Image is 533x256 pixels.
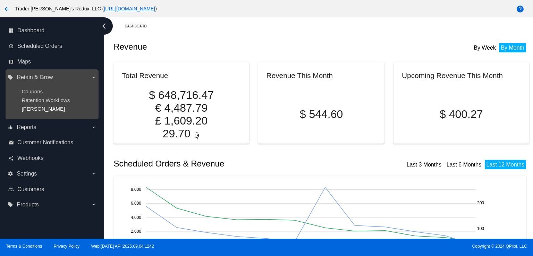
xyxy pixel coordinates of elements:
a: map Maps [8,56,96,67]
h2: Total Revenue [122,71,168,79]
text: 4,000 [131,215,141,220]
p: ؋ 29.70 [122,127,240,140]
a: Coupons [22,88,43,94]
span: Settings [17,171,37,177]
i: local_offer [8,75,13,80]
text: 2,000 [131,229,141,234]
li: By Month [499,43,526,52]
span: Scheduled Orders [17,43,62,49]
text: 6,000 [131,201,141,206]
h2: Scheduled Orders & Revenue [113,159,321,169]
i: arrow_drop_down [91,75,96,80]
a: Last 3 Months [407,162,442,168]
span: Customers [17,186,44,193]
a: dashboard Dashboard [8,25,96,36]
i: map [8,59,14,65]
i: arrow_drop_down [91,202,96,207]
span: Customer Notifications [17,139,73,146]
span: Copyright © 2024 QPilot, LLC [272,244,527,249]
a: share Webhooks [8,153,96,164]
i: email [8,140,14,145]
span: Maps [17,59,31,65]
h2: Revenue [113,42,321,52]
p: $ 648,716.47 [122,89,240,102]
i: update [8,43,14,49]
span: Retain & Grow [17,74,53,80]
i: dashboard [8,28,14,33]
i: share [8,155,14,161]
mat-icon: help [516,5,524,13]
a: [URL][DOMAIN_NAME] [104,6,155,11]
p: $ 400.27 [402,108,521,121]
text: 200 [477,200,484,205]
span: Webhooks [17,155,43,161]
p: £ 1,609.20 [122,114,240,127]
a: Dashboard [125,21,153,32]
i: local_offer [8,202,13,207]
i: settings [8,171,13,177]
span: Products [17,202,39,208]
a: [PERSON_NAME] [22,106,65,112]
a: Last 6 Months [447,162,482,168]
text: 100 [477,226,484,231]
p: $ 544.60 [266,108,377,121]
i: equalizer [8,125,13,130]
mat-icon: arrow_back [3,5,11,13]
span: Reports [17,124,36,130]
i: arrow_drop_down [91,125,96,130]
span: Dashboard [17,27,44,34]
h2: Upcoming Revenue This Month [402,71,503,79]
i: people_outline [8,187,14,192]
a: Web:[DATE] API:2025.09.04.1242 [91,244,154,249]
p: € 4,487.79 [122,102,240,114]
a: update Scheduled Orders [8,41,96,52]
li: By Week [472,43,498,52]
i: arrow_drop_down [91,171,96,177]
a: Last 12 Months [487,162,524,168]
a: Privacy Policy [54,244,80,249]
text: 8,000 [131,187,141,192]
a: Retention Workflows [22,97,70,103]
a: email Customer Notifications [8,137,96,148]
span: Trader [PERSON_NAME]'s Redux, LLC ( ) [15,6,157,11]
i: chevron_left [99,20,110,32]
h2: Revenue This Month [266,71,333,79]
a: Terms & Conditions [6,244,42,249]
a: people_outline Customers [8,184,96,195]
